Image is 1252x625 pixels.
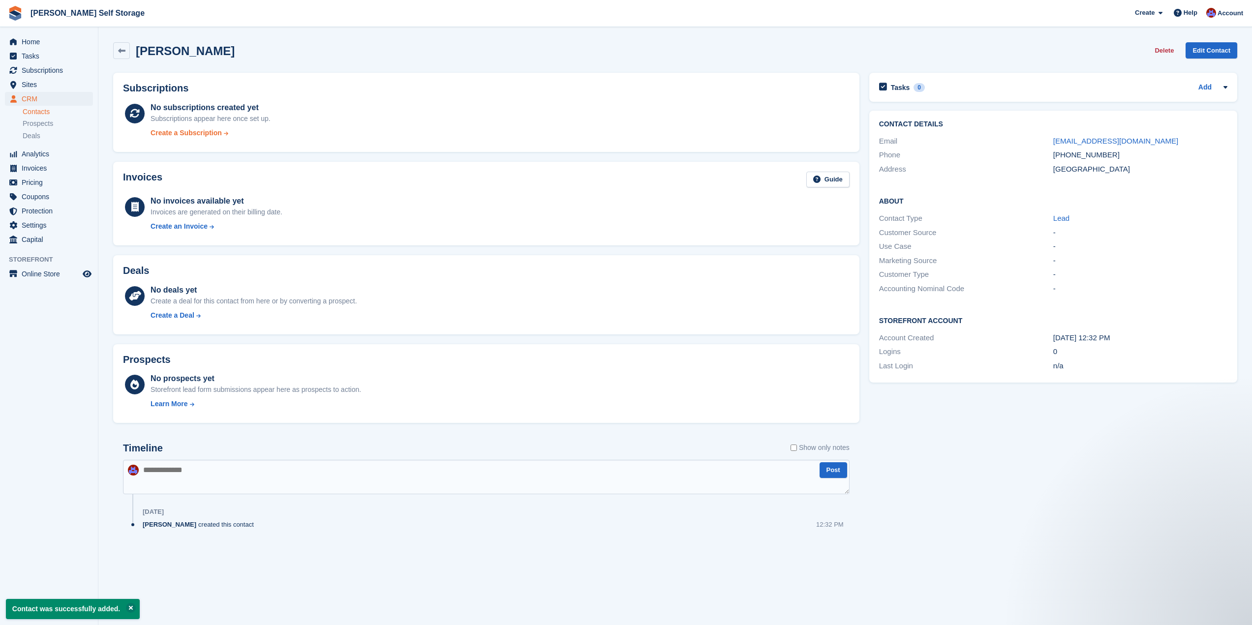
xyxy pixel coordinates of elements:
[5,92,93,106] a: menu
[1053,283,1227,295] div: -
[22,267,81,281] span: Online Store
[1218,8,1243,18] span: Account
[1053,346,1227,357] div: 0
[151,399,187,409] div: Learn More
[22,147,81,161] span: Analytics
[151,114,271,124] div: Subscriptions appear here once set up.
[879,269,1053,280] div: Customer Type
[151,310,194,321] div: Create a Deal
[1053,214,1069,222] a: Lead
[23,131,40,141] span: Deals
[879,360,1053,372] div: Last Login
[879,227,1053,238] div: Customer Source
[791,443,797,453] input: Show only notes
[5,147,93,161] a: menu
[1053,241,1227,252] div: -
[5,161,93,175] a: menu
[22,190,81,204] span: Coupons
[151,284,357,296] div: No deals yet
[22,204,81,218] span: Protection
[1053,137,1178,145] a: [EMAIL_ADDRESS][DOMAIN_NAME]
[123,354,171,365] h2: Prospects
[23,119,93,129] a: Prospects
[22,92,81,106] span: CRM
[5,63,93,77] a: menu
[9,255,98,265] span: Storefront
[1206,8,1216,18] img: Tim Brant-Coles
[879,164,1053,175] div: Address
[1053,164,1227,175] div: [GEOGRAPHIC_DATA]
[23,131,93,141] a: Deals
[820,462,847,478] button: Post
[816,520,844,529] div: 12:32 PM
[23,107,93,117] a: Contacts
[1186,42,1237,59] a: Edit Contact
[5,204,93,218] a: menu
[879,255,1053,267] div: Marketing Source
[879,120,1227,128] h2: Contact Details
[123,172,162,188] h2: Invoices
[22,63,81,77] span: Subscriptions
[879,315,1227,325] h2: Storefront Account
[151,102,271,114] div: No subscriptions created yet
[128,465,139,476] img: Tim Brant-Coles
[879,346,1053,357] div: Logins
[1053,227,1227,238] div: -
[22,233,81,246] span: Capital
[5,49,93,63] a: menu
[151,221,282,232] a: Create an Invoice
[22,161,81,175] span: Invoices
[143,520,196,529] span: [PERSON_NAME]
[879,136,1053,147] div: Email
[22,176,81,189] span: Pricing
[1053,149,1227,161] div: [PHONE_NUMBER]
[22,35,81,49] span: Home
[5,267,93,281] a: menu
[151,399,361,409] a: Learn More
[879,332,1053,344] div: Account Created
[151,128,222,138] div: Create a Subscription
[123,83,850,94] h2: Subscriptions
[151,207,282,217] div: Invoices are generated on their billing date.
[22,218,81,232] span: Settings
[22,78,81,91] span: Sites
[123,265,149,276] h2: Deals
[151,373,361,385] div: No prospects yet
[123,443,163,454] h2: Timeline
[81,268,93,280] a: Preview store
[151,221,208,232] div: Create an Invoice
[879,149,1053,161] div: Phone
[143,520,259,529] div: created this contact
[151,310,357,321] a: Create a Deal
[23,119,53,128] span: Prospects
[914,83,925,92] div: 0
[879,241,1053,252] div: Use Case
[1053,269,1227,280] div: -
[5,35,93,49] a: menu
[5,78,93,91] a: menu
[806,172,850,188] a: Guide
[791,443,850,453] label: Show only notes
[1053,332,1227,344] div: [DATE] 12:32 PM
[5,218,93,232] a: menu
[151,296,357,306] div: Create a deal for this contact from here or by converting a prospect.
[1053,255,1227,267] div: -
[136,44,235,58] h2: [PERSON_NAME]
[27,5,149,21] a: [PERSON_NAME] Self Storage
[151,195,282,207] div: No invoices available yet
[1151,42,1178,59] button: Delete
[151,385,361,395] div: Storefront lead form submissions appear here as prospects to action.
[6,599,140,619] p: Contact was successfully added.
[5,190,93,204] a: menu
[22,49,81,63] span: Tasks
[143,508,164,516] div: [DATE]
[1135,8,1155,18] span: Create
[891,83,910,92] h2: Tasks
[879,196,1227,206] h2: About
[1198,82,1212,93] a: Add
[1053,360,1227,372] div: n/a
[5,176,93,189] a: menu
[1055,476,1252,610] iframe: Intercom notifications message
[151,128,271,138] a: Create a Subscription
[5,233,93,246] a: menu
